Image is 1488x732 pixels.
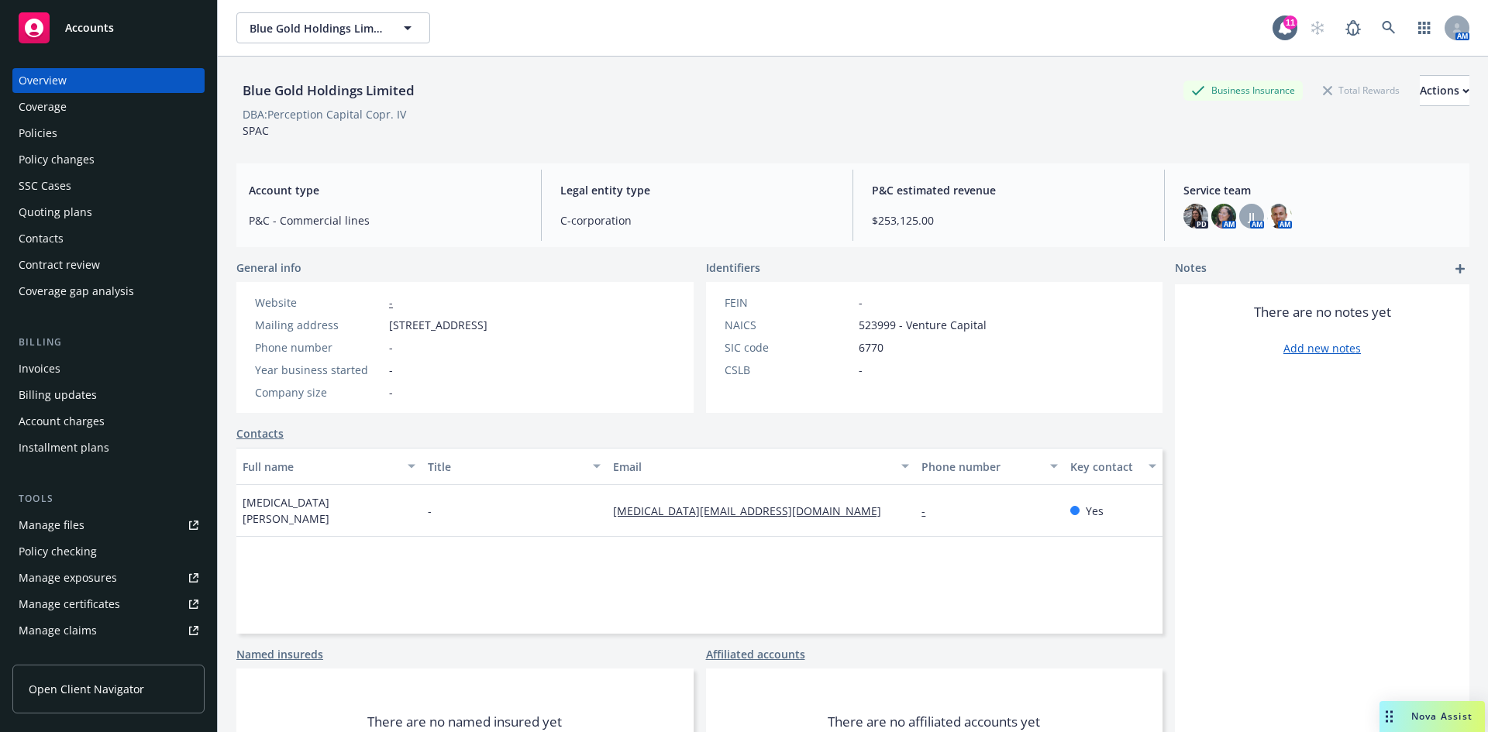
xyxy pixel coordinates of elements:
div: Coverage gap analysis [19,279,134,304]
div: Email [613,459,892,475]
a: Switch app [1409,12,1440,43]
div: Manage exposures [19,565,117,590]
div: Year business started [255,362,383,378]
div: Full name [243,459,398,475]
div: Contract review [19,253,100,277]
div: NAICS [725,317,852,333]
span: Notes [1175,259,1207,278]
a: Named insureds [236,646,323,662]
span: P&C - Commercial lines [249,212,522,229]
div: DBA: Perception Capital Copr. IV [243,106,406,122]
div: Drag to move [1379,701,1399,732]
a: SSC Cases [12,174,205,198]
div: Manage files [19,513,84,538]
a: Contract review [12,253,205,277]
span: SPAC [243,123,269,138]
a: - [389,295,393,310]
span: P&C estimated revenue [872,182,1145,198]
a: Policy checking [12,539,205,564]
button: Blue Gold Holdings Limited [236,12,430,43]
span: There are no named insured yet [367,713,562,731]
span: Service team [1183,182,1457,198]
a: Accounts [12,6,205,50]
div: Phone number [255,339,383,356]
div: Coverage [19,95,67,119]
div: SIC code [725,339,852,356]
div: Key contact [1070,459,1139,475]
span: - [428,503,432,519]
a: Manage files [12,513,205,538]
span: Accounts [65,22,114,34]
span: Open Client Navigator [29,681,144,697]
span: There are no notes yet [1254,303,1391,321]
div: Installment plans [19,435,109,460]
button: Phone number [915,448,1063,485]
a: Coverage [12,95,205,119]
a: Overview [12,68,205,93]
div: Policy changes [19,147,95,172]
div: Mailing address [255,317,383,333]
a: add [1451,259,1469,278]
span: General info [236,259,301,276]
a: Installment plans [12,435,205,460]
div: Billing updates [19,383,97,407]
div: Policies [19,121,57,146]
span: Nova Assist [1411,710,1472,723]
div: Title [428,459,584,475]
a: Invoices [12,356,205,381]
img: photo [1267,204,1292,229]
button: Title [422,448,607,485]
a: Coverage gap analysis [12,279,205,304]
div: Account charges [19,409,105,434]
span: $253,125.00 [872,212,1145,229]
a: Manage exposures [12,565,205,590]
span: [MEDICAL_DATA][PERSON_NAME] [243,494,415,527]
div: Overview [19,68,67,93]
div: Manage claims [19,618,97,643]
a: Search [1373,12,1404,43]
div: FEIN [725,294,852,311]
div: Total Rewards [1315,81,1407,100]
button: Nova Assist [1379,701,1485,732]
a: [MEDICAL_DATA][EMAIL_ADDRESS][DOMAIN_NAME] [613,503,894,518]
span: Account type [249,182,522,198]
button: Key contact [1064,448,1162,485]
span: - [389,339,393,356]
a: Affiliated accounts [706,646,805,662]
span: 523999 - Venture Capital [859,317,987,333]
a: Policy changes [12,147,205,172]
div: Blue Gold Holdings Limited [236,81,421,101]
div: CSLB [725,362,852,378]
div: Company size [255,384,383,400]
div: Actions [1420,76,1469,105]
a: Report a Bug [1338,12,1369,43]
div: Contacts [19,226,64,251]
div: SSC Cases [19,174,71,198]
a: Policies [12,121,205,146]
div: Business Insurance [1183,81,1303,100]
div: Website [255,294,383,311]
div: Billing [12,335,205,350]
div: Manage BORs [19,644,91,669]
div: Phone number [921,459,1040,475]
a: Manage BORs [12,644,205,669]
span: Identifiers [706,259,760,276]
button: Email [607,448,915,485]
div: Policy checking [19,539,97,564]
img: photo [1183,204,1208,229]
a: Billing updates [12,383,205,407]
a: - [921,503,938,518]
div: Tools [12,491,205,507]
div: 11 [1283,15,1297,29]
a: Manage certificates [12,592,205,617]
span: JJ [1249,208,1255,225]
div: Invoices [19,356,60,381]
div: Quoting plans [19,200,92,225]
a: Start snowing [1302,12,1333,43]
a: Contacts [236,425,284,442]
span: 6770 [859,339,883,356]
a: Quoting plans [12,200,205,225]
img: photo [1211,204,1236,229]
span: Legal entity type [560,182,834,198]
